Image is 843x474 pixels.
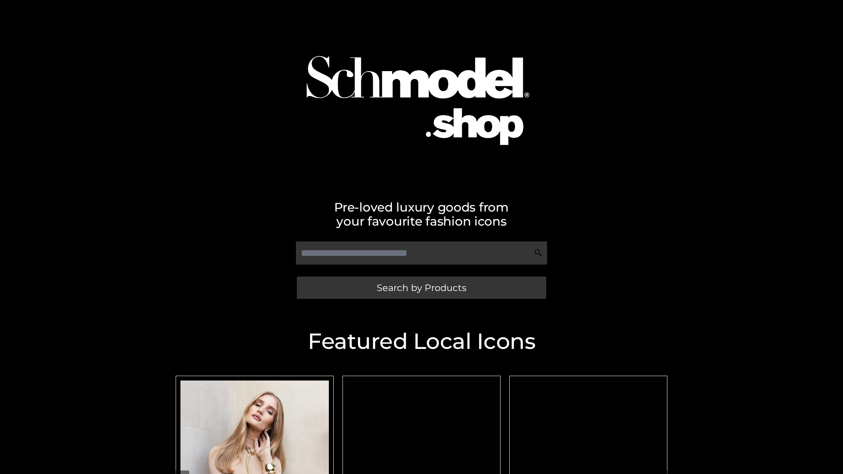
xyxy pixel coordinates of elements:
img: Search Icon [534,248,543,257]
a: Search by Products [297,276,546,299]
span: Search by Products [377,283,466,292]
h2: Featured Local Icons​ [171,330,672,352]
h2: Pre-loved luxury goods from your favourite fashion icons [171,200,672,228]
